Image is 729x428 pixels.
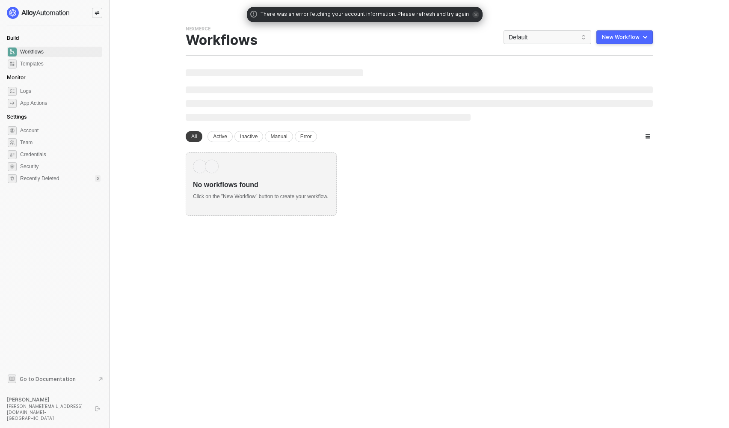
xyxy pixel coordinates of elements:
span: logout [95,406,100,411]
span: icon-logs [8,87,17,96]
a: Knowledge Base [7,374,103,384]
span: Templates [20,59,101,69]
span: team [8,138,17,147]
div: Error [295,131,317,142]
span: Account [20,125,101,136]
span: documentation [8,374,16,383]
span: There was an error fetching your account information. Please refresh and try again [261,10,469,19]
span: settings [8,174,17,183]
span: Settings [7,113,27,120]
span: document-arrow [96,375,105,383]
span: marketplace [8,59,17,68]
div: New Workflow [602,34,640,41]
div: All [186,131,202,142]
div: Active [207,131,233,142]
div: Nexmerce [186,26,210,32]
span: Default [509,31,586,44]
span: Security [20,161,101,172]
span: Monitor [7,74,26,80]
span: Go to Documentation [20,375,76,383]
div: 0 [95,175,101,182]
div: Click on the ”New Workflow” button to create your workflow. [193,190,329,200]
span: icon-app-actions [8,99,17,108]
button: New Workflow [596,30,653,44]
span: security [8,162,17,171]
span: Logs [20,86,101,96]
span: credentials [8,150,17,159]
div: Workflows [186,32,258,48]
span: dashboard [8,48,17,56]
span: Build [7,35,19,41]
div: App Actions [20,100,47,107]
span: icon-exclamation [250,11,257,18]
span: Credentials [20,149,101,160]
span: Workflows [20,47,101,57]
span: Team [20,137,101,148]
a: logo [7,7,102,19]
span: settings [8,126,17,135]
span: icon-swap [95,10,100,15]
div: Inactive [234,131,263,142]
span: Recently Deleted [20,175,59,182]
div: [PERSON_NAME] [7,396,87,403]
span: icon-close [472,11,479,18]
div: Manual [265,131,293,142]
div: [PERSON_NAME][EMAIL_ADDRESS][DOMAIN_NAME] • [GEOGRAPHIC_DATA] [7,403,87,421]
div: No workflows found [193,173,329,190]
img: logo [7,7,70,19]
